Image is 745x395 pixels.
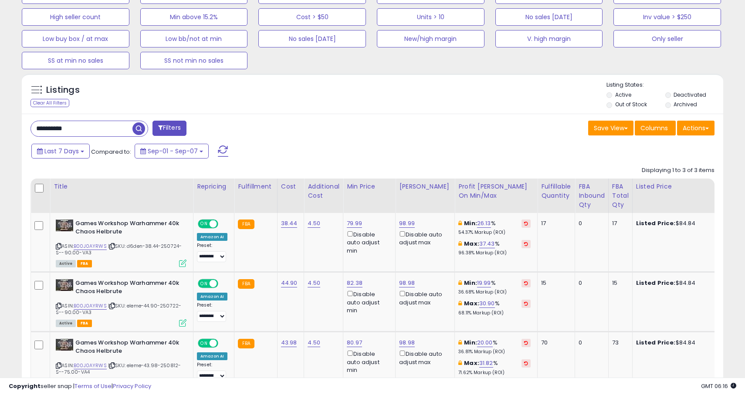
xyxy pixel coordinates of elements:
[612,182,629,209] div: FBA Total Qty
[612,279,626,287] div: 15
[199,340,210,347] span: ON
[458,279,531,295] div: %
[464,219,477,227] b: Min:
[281,338,297,347] a: 43.98
[588,121,633,135] button: Save View
[75,219,181,238] b: Games Workshop Warhammer 40k Chaos Helbrute
[140,8,248,26] button: Min above 15.2%
[541,339,568,347] div: 70
[148,147,198,155] span: Sep-01 - Sep-07
[56,279,186,326] div: ASIN:
[541,279,568,287] div: 15
[674,91,706,98] label: Deactivated
[199,280,210,287] span: ON
[197,243,227,262] div: Preset:
[458,289,531,295] p: 36.68% Markup (ROI)
[636,219,708,227] div: $84.84
[238,182,273,191] div: Fulfillment
[635,121,676,135] button: Columns
[636,279,708,287] div: $84.84
[258,30,366,47] button: No sales [DATE]
[477,279,491,287] a: 19.99
[464,338,477,347] b: Min:
[612,339,626,347] div: 73
[238,339,254,348] small: FBA
[642,166,715,175] div: Displaying 1 to 3 of 3 items
[30,99,69,107] div: Clear All Filters
[56,339,73,351] img: 51yTjM5Z87L._SL40_.jpg
[399,182,451,191] div: [PERSON_NAME]
[615,101,647,108] label: Out of Stock
[31,144,90,159] button: Last 7 Days
[674,101,697,108] label: Archived
[458,230,531,236] p: 54.37% Markup (ROI)
[495,8,603,26] button: No sales [DATE]
[217,340,231,347] span: OFF
[74,382,112,390] a: Terms of Use
[56,219,73,231] img: 51yTjM5Z87L._SL40_.jpg
[197,182,230,191] div: Repricing
[579,182,605,209] div: FBA inbound Qty
[347,279,362,287] a: 82.38
[74,362,107,369] a: B00J0AYRWS
[75,339,181,357] b: Games Workshop Warhammer 40k Chaos Helbrute
[281,279,298,287] a: 44.90
[22,30,129,47] button: Low buy box / at max
[197,293,227,300] div: Amazon AI
[479,359,493,368] a: 31.82
[606,81,723,89] p: Listing States:
[615,91,631,98] label: Active
[458,240,531,256] div: %
[377,30,484,47] button: New/high margin
[399,349,448,366] div: Disable auto adjust max
[636,338,676,347] b: Listed Price:
[197,362,227,381] div: Preset:
[347,338,362,347] a: 80.97
[613,8,721,26] button: Inv value > $250
[464,240,479,248] b: Max:
[477,219,491,228] a: 26.13
[140,52,248,69] button: SS not min no sales
[238,279,254,289] small: FBA
[399,219,415,228] a: 98.99
[455,179,538,213] th: The percentage added to the cost of goods (COGS) that forms the calculator for Min & Max prices.
[636,182,711,191] div: Listed Price
[399,338,415,347] a: 98.98
[238,219,254,229] small: FBA
[56,339,186,385] div: ASIN:
[677,121,715,135] button: Actions
[56,320,76,327] span: All listings currently available for purchase on Amazon
[579,339,602,347] div: 0
[217,220,231,228] span: OFF
[140,30,248,47] button: Low bb/not at min
[347,219,362,228] a: 79.99
[22,52,129,69] button: SS at min no sales
[347,349,389,374] div: Disable auto adjust min
[399,289,448,306] div: Disable auto adjust max
[281,182,301,191] div: Cost
[579,279,602,287] div: 0
[152,121,186,136] button: Filters
[197,302,227,322] div: Preset:
[77,320,92,327] span: FBA
[458,182,534,200] div: Profit [PERSON_NAME] on Min/Max
[197,233,227,241] div: Amazon AI
[464,299,479,307] b: Max:
[308,279,320,287] a: 4.50
[613,30,721,47] button: Only seller
[347,289,389,314] div: Disable auto adjust min
[308,182,339,200] div: Additional Cost
[640,124,668,132] span: Columns
[479,240,495,248] a: 37.43
[22,8,129,26] button: High seller count
[56,279,73,291] img: 51yTjM5Z87L._SL40_.jpg
[458,339,531,355] div: %
[347,182,392,191] div: Min Price
[9,382,151,391] div: seller snap | |
[77,260,92,267] span: FBA
[458,250,531,256] p: 96.38% Markup (ROI)
[135,144,209,159] button: Sep-01 - Sep-07
[9,382,41,390] strong: Copyright
[458,219,531,236] div: %
[74,243,107,250] a: B00J0AYRWS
